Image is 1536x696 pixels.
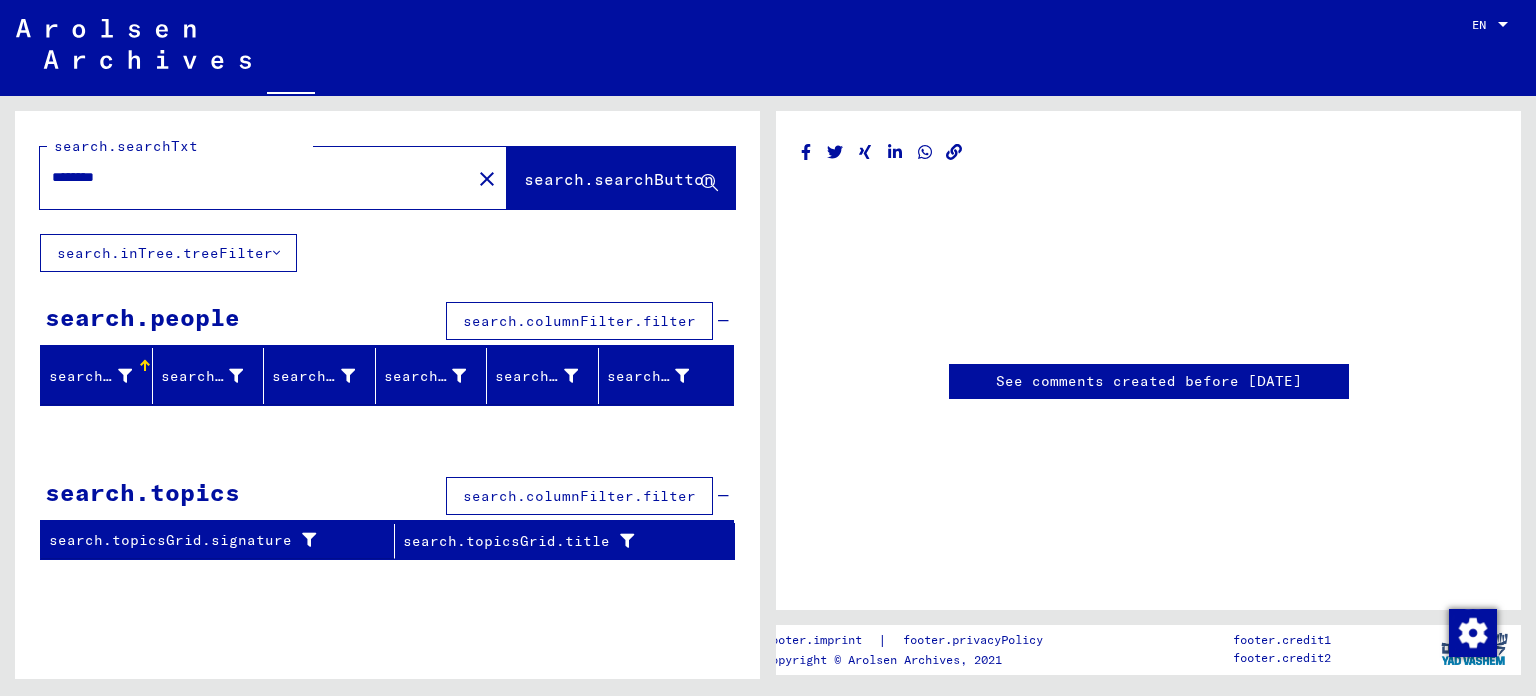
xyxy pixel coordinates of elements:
[487,348,599,404] mat-header-cell: search.peopleGrid.yearBirth
[264,348,376,404] mat-header-cell: search.peopleGrid.maidenName
[475,167,499,191] mat-icon: close
[944,140,965,165] button: Copy link
[272,366,355,387] div: search.peopleGrid.maidenName
[495,360,603,392] div: search.peopleGrid.yearBirth
[996,371,1302,392] a: See comments created before [DATE]
[1449,609,1497,657] img: Change consent
[446,302,713,340] button: search.columnFilter.filter
[887,630,1067,651] a: footer.privacyPolicy
[446,477,713,515] button: search.columnFilter.filter
[825,140,846,165] button: Share on Twitter
[495,366,578,387] div: search.peopleGrid.yearBirth
[403,531,695,552] div: search.topicsGrid.title
[467,158,507,198] button: Clear
[49,366,132,387] div: search.peopleGrid.lastName
[524,169,714,189] span: search.searchButton
[54,137,198,155] mat-label: search.searchTxt
[161,366,244,387] div: search.peopleGrid.firstName
[855,140,876,165] button: Share on Xing
[16,19,251,69] img: Arolsen_neg.svg
[796,140,817,165] button: Share on Facebook
[764,630,1067,651] div: |
[49,530,379,551] div: search.topicsGrid.signature
[463,487,696,505] span: search.columnFilter.filter
[384,366,467,387] div: search.peopleGrid.placeBirth
[463,312,696,330] span: search.columnFilter.filter
[272,360,380,392] div: search.peopleGrid.maidenName
[607,360,715,392] div: search.peopleGrid.prisonerNumber
[1233,649,1331,667] p: footer.credit2
[40,234,297,272] button: search.inTree.treeFilter
[41,348,153,404] mat-header-cell: search.peopleGrid.lastName
[507,147,735,209] button: search.searchButton
[1233,631,1331,649] p: footer.credit1
[885,140,906,165] button: Share on LinkedIn
[49,525,399,557] div: search.topicsGrid.signature
[915,140,936,165] button: Share on WhatsApp
[49,360,157,392] div: search.peopleGrid.lastName
[153,348,265,404] mat-header-cell: search.peopleGrid.firstName
[599,348,734,404] mat-header-cell: search.peopleGrid.prisonerNumber
[764,651,1067,669] p: Copyright © Arolsen Archives, 2021
[45,474,240,510] div: search.topics
[607,366,690,387] div: search.peopleGrid.prisonerNumber
[764,630,878,651] a: footer.imprint
[161,360,269,392] div: search.peopleGrid.firstName
[45,299,240,335] div: search.people
[384,360,492,392] div: search.peopleGrid.placeBirth
[376,348,488,404] mat-header-cell: search.peopleGrid.placeBirth
[403,525,715,557] div: search.topicsGrid.title
[1472,18,1494,32] span: EN
[1437,624,1512,674] img: yv_logo.png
